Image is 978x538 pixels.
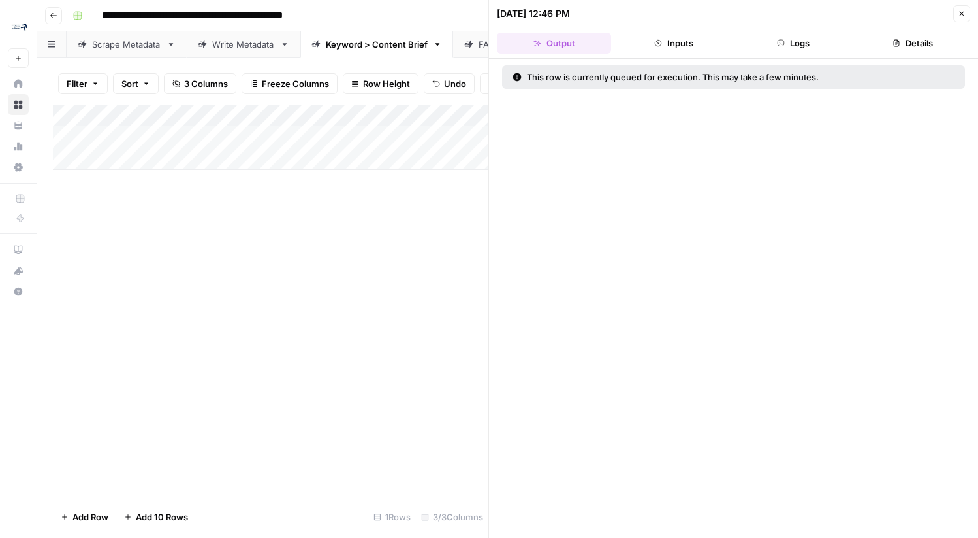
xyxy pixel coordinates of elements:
a: FAQs [453,31,525,58]
a: Home [8,73,29,94]
button: What's new? [8,260,29,281]
a: AirOps Academy [8,239,29,260]
div: What's new? [8,261,28,280]
button: Undo [424,73,475,94]
button: Filter [58,73,108,94]
span: Add 10 Rows [136,511,188,524]
span: Freeze Columns [262,77,329,90]
div: Scrape Metadata [92,38,161,51]
div: FAQs [479,38,499,51]
div: 1 Rows [368,507,416,528]
a: Your Data [8,115,29,136]
button: Logs [736,33,851,54]
button: Add Row [53,507,116,528]
a: Settings [8,157,29,178]
button: Help + Support [8,281,29,302]
a: Browse [8,94,29,115]
span: Sort [121,77,138,90]
button: Freeze Columns [242,73,338,94]
a: Scrape Metadata [67,31,187,58]
div: This row is currently queued for execution. This may take a few minutes. [513,71,887,84]
span: Row Height [363,77,410,90]
img: Compound Growth Logo [8,15,31,39]
span: 3 Columns [184,77,228,90]
a: Write Metadata [187,31,300,58]
div: Keyword > Content Brief [326,38,428,51]
a: Usage [8,136,29,157]
div: 3/3 Columns [416,507,488,528]
button: Details [856,33,970,54]
span: Add Row [72,511,108,524]
button: 3 Columns [164,73,236,94]
div: Write Metadata [212,38,275,51]
a: Keyword > Content Brief [300,31,453,58]
button: Workspace: Compound Growth [8,10,29,43]
button: Add 10 Rows [116,507,196,528]
button: Row Height [343,73,418,94]
div: [DATE] 12:46 PM [497,7,570,20]
span: Undo [444,77,466,90]
button: Output [497,33,611,54]
span: Filter [67,77,87,90]
button: Inputs [616,33,731,54]
button: Sort [113,73,159,94]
